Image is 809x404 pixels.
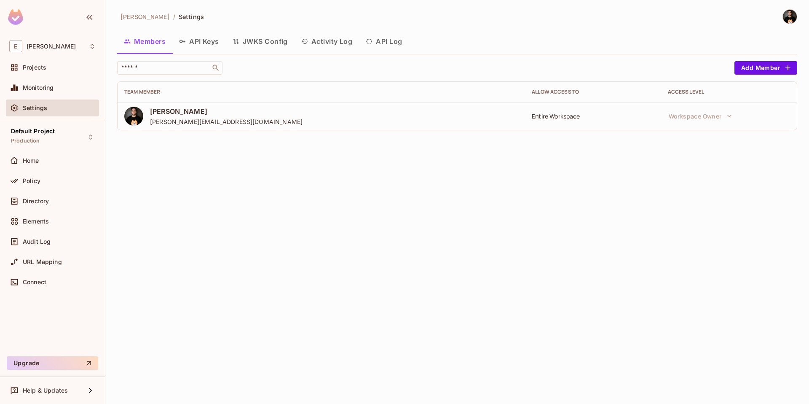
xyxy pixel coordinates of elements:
[172,31,226,52] button: API Keys
[532,89,654,95] div: Allow Access to
[23,198,49,205] span: Directory
[734,61,797,75] button: Add Member
[150,107,303,116] span: [PERSON_NAME]
[150,118,303,126] span: [PERSON_NAME][EMAIL_ADDRESS][DOMAIN_NAME]
[532,112,654,120] div: Entire Workspace
[668,89,790,95] div: Access Level
[23,259,62,265] span: URL Mapping
[179,13,204,21] span: Settings
[173,13,175,21] li: /
[295,31,359,52] button: Activity Log
[23,279,46,285] span: Connect
[8,9,23,25] img: SReyMgAAAABJRU5ErkJggg==
[226,31,295,52] button: JWKS Config
[783,10,797,24] img: Eli Moshkovich
[11,128,55,135] span: Default Project
[23,218,49,225] span: Elements
[359,31,409,52] button: API Log
[27,43,76,50] span: Workspace: Eli
[121,13,170,21] span: [PERSON_NAME]
[23,157,39,164] span: Home
[23,84,54,91] span: Monitoring
[11,137,40,144] span: Production
[117,31,172,52] button: Members
[124,107,143,126] img: ACg8ocK98W5pV6HGeq59UnOniuymEd0xwuQIx_HN88wBn9_O9w=s96-c
[23,105,47,111] span: Settings
[23,64,46,71] span: Projects
[23,178,40,184] span: Policy
[9,40,22,52] span: E
[124,89,518,95] div: Team Member
[23,387,68,394] span: Help & Updates
[7,356,98,370] button: Upgrade
[664,108,736,124] button: Workspace Owner
[23,238,51,245] span: Audit Log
